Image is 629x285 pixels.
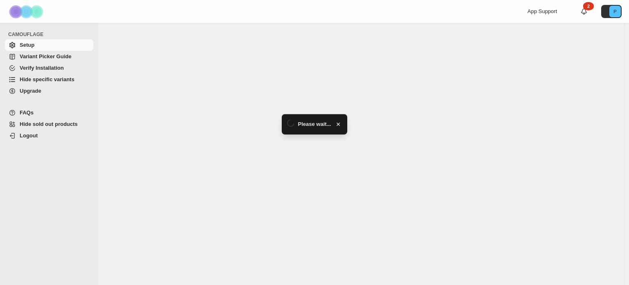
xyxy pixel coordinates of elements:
span: Hide specific variants [20,76,75,82]
span: FAQs [20,109,34,116]
span: Setup [20,42,34,48]
span: Variant Picker Guide [20,53,71,59]
span: Verify Installation [20,65,64,71]
img: Camouflage [7,0,48,23]
a: Verify Installation [5,62,93,74]
a: Hide specific variants [5,74,93,85]
span: App Support [527,8,557,14]
div: 2 [583,2,594,10]
a: Setup [5,39,93,51]
text: P [613,9,616,14]
a: 2 [580,7,588,16]
a: Variant Picker Guide [5,51,93,62]
a: Logout [5,130,93,141]
span: Logout [20,132,38,139]
a: Hide sold out products [5,119,93,130]
span: Upgrade [20,88,41,94]
span: Avatar with initials P [609,6,621,17]
a: FAQs [5,107,93,119]
span: CAMOUFLAGE [8,31,94,38]
span: Please wait... [298,120,331,128]
a: Upgrade [5,85,93,97]
button: Avatar with initials P [601,5,622,18]
span: Hide sold out products [20,121,78,127]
